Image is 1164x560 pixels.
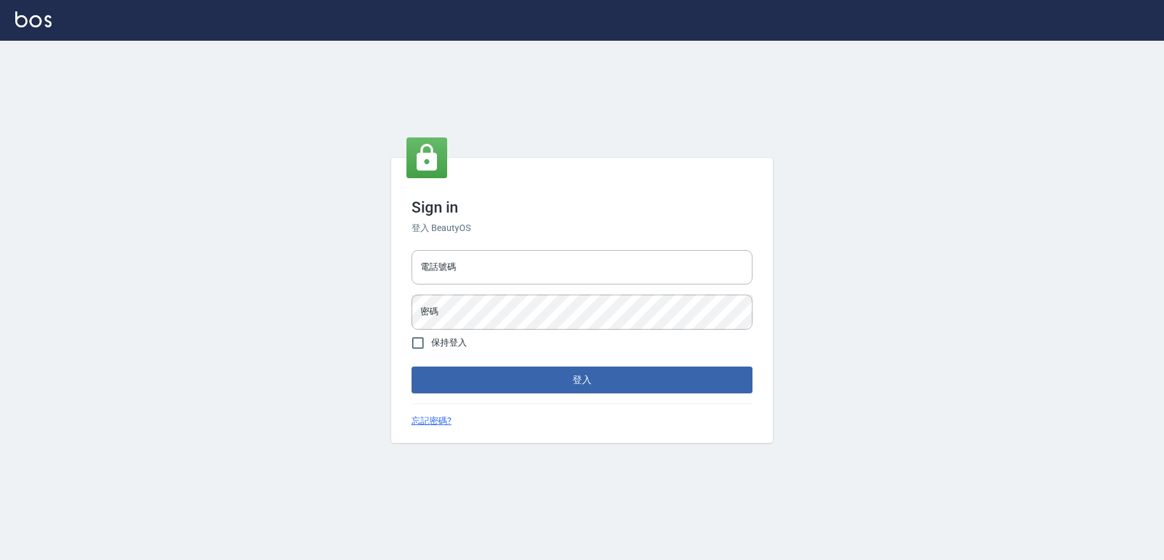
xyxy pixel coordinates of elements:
[412,221,752,235] h6: 登入 BeautyOS
[15,11,52,27] img: Logo
[412,414,452,428] a: 忘記密碼?
[431,336,467,349] span: 保持登入
[412,367,752,393] button: 登入
[412,199,752,216] h3: Sign in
